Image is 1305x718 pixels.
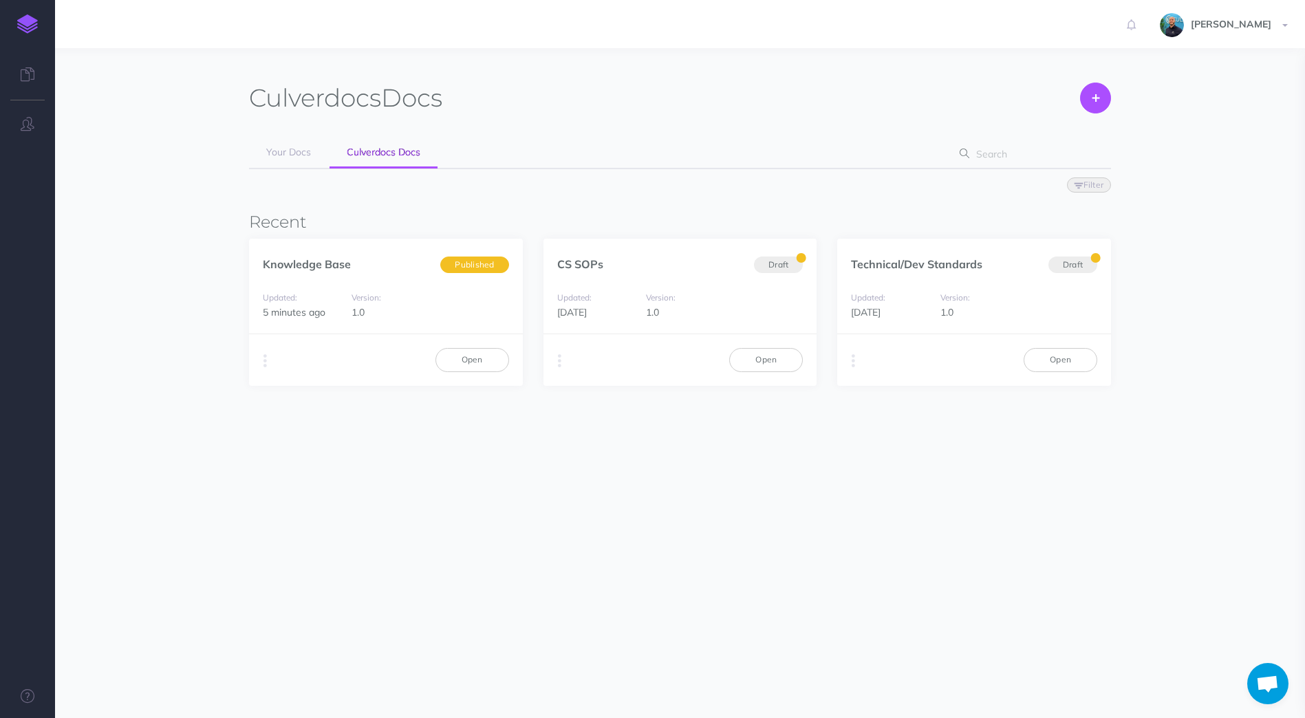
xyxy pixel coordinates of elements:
[851,257,982,271] a: Technical/Dev Standards
[851,292,885,303] small: Updated:
[1024,348,1097,371] a: Open
[1184,18,1278,30] span: [PERSON_NAME]
[352,306,365,318] span: 1.0
[249,83,442,113] h1: Docs
[557,306,587,318] span: [DATE]
[1067,177,1111,193] button: Filter
[17,14,38,34] img: logo-mark.svg
[557,292,592,303] small: Updated:
[263,306,325,318] span: 5 minutes ago
[852,351,855,371] i: More actions
[729,348,803,371] a: Open
[249,83,381,113] span: Culverdocs
[249,213,1111,231] h3: Recent
[347,146,420,158] span: Culverdocs Docs
[1160,13,1184,37] img: 925838e575eb33ea1a1ca055db7b09b0.jpg
[972,142,1090,166] input: Search
[940,306,953,318] span: 1.0
[435,348,509,371] a: Open
[646,292,676,303] small: Version:
[263,292,297,303] small: Updated:
[249,138,328,168] a: Your Docs
[266,146,311,158] span: Your Docs
[646,306,659,318] span: 1.0
[352,292,381,303] small: Version:
[557,257,603,271] a: CS SOPs
[263,351,267,371] i: More actions
[851,306,881,318] span: [DATE]
[940,292,970,303] small: Version:
[330,138,438,168] a: Culverdocs Docs
[558,351,561,371] i: More actions
[1247,663,1288,704] div: Open chat
[263,257,351,271] a: Knowledge Base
